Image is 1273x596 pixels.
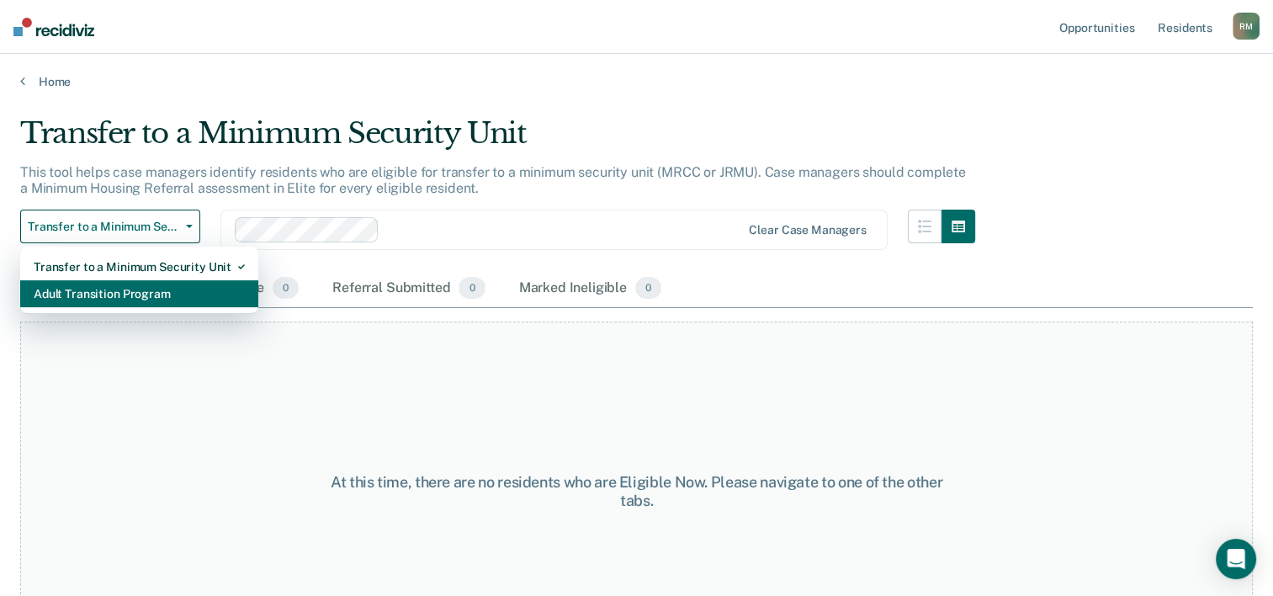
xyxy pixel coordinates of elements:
[635,277,661,299] span: 0
[13,18,94,36] img: Recidiviz
[1216,539,1256,579] div: Open Intercom Messenger
[20,210,200,243] button: Transfer to a Minimum Security Unit
[1233,13,1260,40] button: RM
[34,253,245,280] div: Transfer to a Minimum Security Unit
[20,74,1253,89] a: Home
[516,270,666,307] div: Marked Ineligible0
[329,473,945,509] div: At this time, there are no residents who are Eligible Now. Please navigate to one of the other tabs.
[329,270,488,307] div: Referral Submitted0
[1233,13,1260,40] div: R M
[28,220,179,234] span: Transfer to a Minimum Security Unit
[273,277,299,299] span: 0
[34,280,245,307] div: Adult Transition Program
[749,223,866,237] div: Clear case managers
[459,277,485,299] span: 0
[20,164,966,196] p: This tool helps case managers identify residents who are eligible for transfer to a minimum secur...
[20,116,975,164] div: Transfer to a Minimum Security Unit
